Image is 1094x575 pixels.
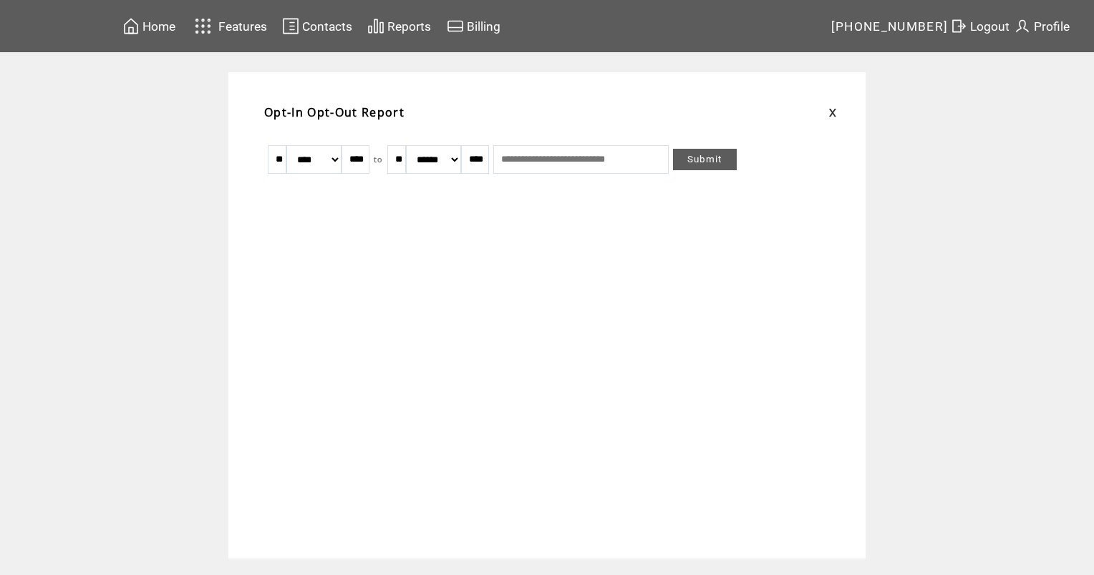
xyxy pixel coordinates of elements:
[264,104,405,120] span: Opt-In Opt-Out Report
[673,149,737,170] a: Submit
[1012,15,1072,37] a: Profile
[447,17,464,35] img: creidtcard.svg
[188,12,269,40] a: Features
[142,19,175,34] span: Home
[218,19,267,34] span: Features
[190,14,216,38] img: features.svg
[467,19,500,34] span: Billing
[445,15,503,37] a: Billing
[374,154,383,164] span: to
[950,17,967,35] img: exit.svg
[282,17,299,35] img: contacts.svg
[387,19,431,34] span: Reports
[120,15,178,37] a: Home
[948,15,1012,37] a: Logout
[1014,17,1031,35] img: profile.svg
[302,19,352,34] span: Contacts
[365,15,433,37] a: Reports
[367,17,384,35] img: chart.svg
[280,15,354,37] a: Contacts
[831,19,949,34] span: [PHONE_NUMBER]
[1034,19,1070,34] span: Profile
[122,17,140,35] img: home.svg
[970,19,1010,34] span: Logout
